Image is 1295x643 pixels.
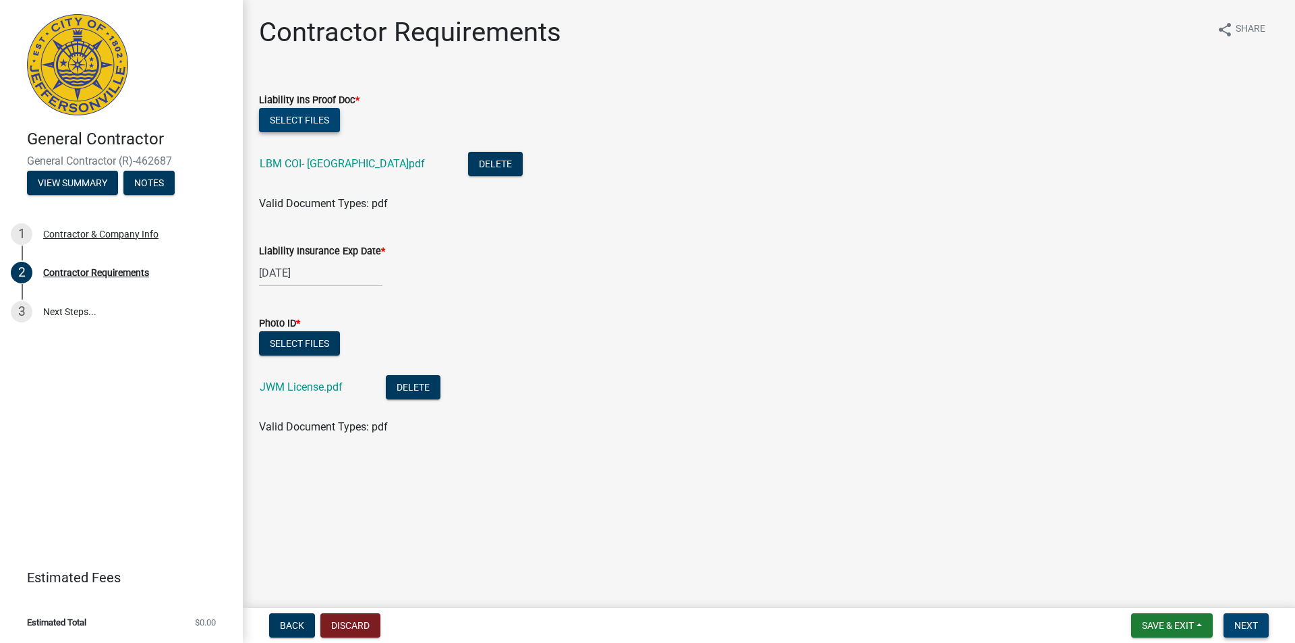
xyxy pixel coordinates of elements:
i: share [1217,22,1233,38]
button: Select files [259,108,340,132]
span: Back [280,620,304,631]
a: JWM License.pdf [260,381,343,393]
label: Photo ID [259,319,300,329]
span: $0.00 [195,618,216,627]
button: Save & Exit [1131,613,1213,638]
div: 3 [11,301,32,323]
h1: Contractor Requirements [259,16,561,49]
button: Back [269,613,315,638]
span: Next [1234,620,1258,631]
span: Share [1236,22,1265,38]
button: View Summary [27,171,118,195]
label: Liability Insurance Exp Date [259,247,385,256]
input: mm/dd/yyyy [259,259,382,287]
wm-modal-confirm: Summary [27,178,118,189]
img: City of Jeffersonville, Indiana [27,14,128,115]
button: Delete [468,152,523,176]
span: Estimated Total [27,618,86,627]
button: shareShare [1206,16,1276,43]
div: Contractor Requirements [43,268,149,277]
span: General Contractor (R)-462687 [27,155,216,167]
wm-modal-confirm: Notes [123,178,175,189]
button: Discard [320,613,380,638]
div: 1 [11,223,32,245]
h4: General Contractor [27,130,232,149]
div: Contractor & Company Info [43,229,159,239]
span: Valid Document Types: pdf [259,420,388,433]
a: Estimated Fees [11,564,221,591]
wm-modal-confirm: Delete Document [468,159,523,171]
button: Select files [259,331,340,356]
span: Save & Exit [1142,620,1194,631]
span: Valid Document Types: pdf [259,197,388,210]
button: Notes [123,171,175,195]
button: Next [1224,613,1269,638]
div: 2 [11,262,32,283]
a: LBM COI- [GEOGRAPHIC_DATA]pdf [260,157,425,170]
wm-modal-confirm: Delete Document [386,382,440,395]
label: Liability Ins Proof Doc [259,96,359,105]
button: Delete [386,375,440,399]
